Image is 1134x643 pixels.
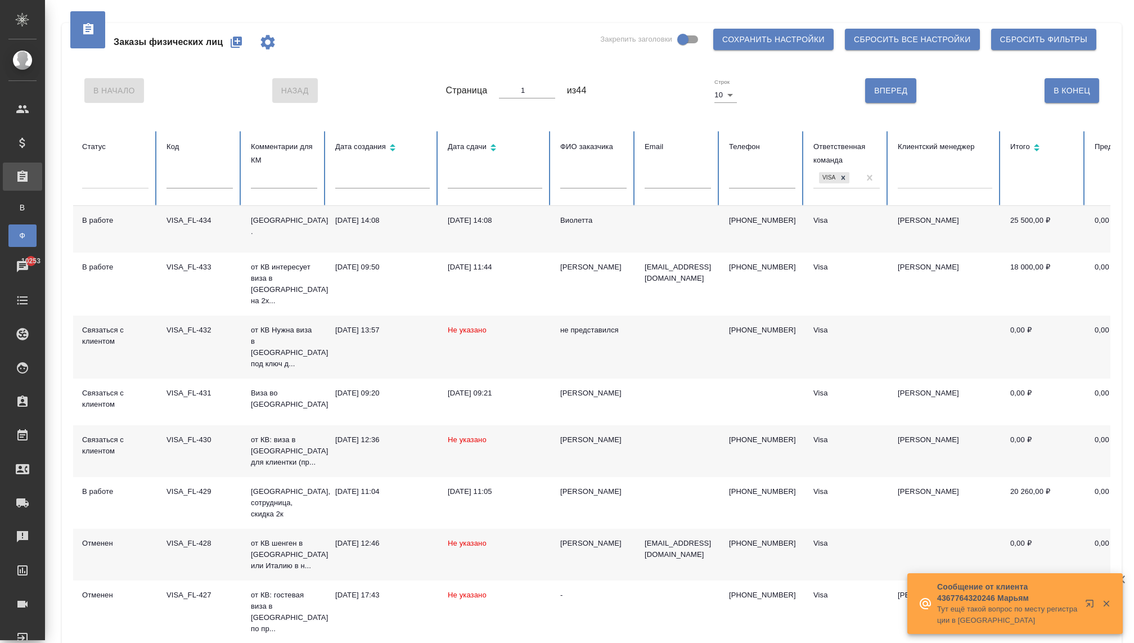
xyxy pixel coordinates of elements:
[729,325,795,336] p: [PHONE_NUMBER]
[729,538,795,549] p: [PHONE_NUMBER]
[1045,78,1099,103] button: В Конец
[166,434,233,446] div: VISA_FL-430
[448,486,542,497] div: [DATE] 11:05
[722,33,825,47] span: Сохранить настройки
[713,29,834,50] button: Сохранить настройки
[898,140,992,154] div: Клиентский менеджер
[889,425,1001,477] td: [PERSON_NAME]
[729,262,795,273] p: [PHONE_NUMBER]
[729,215,795,226] p: [PHONE_NUMBER]
[335,388,430,399] div: [DATE] 09:20
[813,215,880,226] div: Visa
[82,434,148,457] div: Связаться с клиентом
[448,140,542,156] div: Сортировка
[166,590,233,601] div: VISA_FL-427
[813,538,880,549] div: Visa
[645,262,711,284] p: [EMAIL_ADDRESS][DOMAIN_NAME]
[567,84,587,97] span: из 44
[335,538,430,549] div: [DATE] 12:46
[1078,592,1105,619] button: Открыть в новой вкладке
[1001,379,1086,425] td: 0,00 ₽
[845,29,980,50] button: Сбросить все настройки
[560,215,627,226] div: Виолетта
[448,326,487,334] span: Не указано
[114,35,223,49] span: Заказы физических лиц
[560,590,627,601] div: -
[8,224,37,247] a: Ф
[3,253,42,281] a: 10253
[14,202,31,213] span: В
[1001,529,1086,581] td: 0,00 ₽
[14,230,31,241] span: Ф
[251,434,317,468] p: от КВ: виза в [GEOGRAPHIC_DATA] для клиентки (пр...
[560,140,627,154] div: ФИО заказчика
[865,78,916,103] button: Вперед
[889,477,1001,529] td: [PERSON_NAME]
[714,87,737,103] div: 10
[335,486,430,497] div: [DATE] 11:04
[889,253,1001,316] td: [PERSON_NAME]
[82,486,148,497] div: В работе
[82,538,148,549] div: Отменен
[82,388,148,410] div: Связаться с клиентом
[166,325,233,336] div: VISA_FL-432
[448,215,542,226] div: [DATE] 14:08
[251,215,317,237] p: [GEOGRAPHIC_DATA] .
[82,215,148,226] div: В работе
[1001,477,1086,529] td: 20 260,00 ₽
[335,434,430,446] div: [DATE] 12:36
[335,325,430,336] div: [DATE] 13:57
[448,435,487,444] span: Не указано
[251,388,317,410] p: Виза во [GEOGRAPHIC_DATA]
[1054,84,1090,98] span: В Конец
[714,79,730,85] label: Строк
[166,215,233,226] div: VISA_FL-434
[560,486,627,497] div: [PERSON_NAME]
[448,539,487,547] span: Не указано
[645,538,711,560] p: [EMAIL_ADDRESS][DOMAIN_NAME]
[251,486,317,520] p: [GEOGRAPHIC_DATA], сотрудница, скидка 2к
[813,262,880,273] div: Visa
[251,590,317,635] p: от КВ: гостевая виза в [GEOGRAPHIC_DATA] по пр...
[251,325,317,370] p: от КВ Нужна виза в [GEOGRAPHIC_DATA] под ключ д...
[1000,33,1087,47] span: Сбросить фильтры
[560,325,627,336] div: не представился
[874,84,907,98] span: Вперед
[819,172,837,184] div: Visa
[448,262,542,273] div: [DATE] 11:44
[600,34,672,45] span: Закрепить заголовки
[82,590,148,601] div: Отменен
[813,140,880,167] div: Ответственная команда
[335,590,430,601] div: [DATE] 17:43
[82,262,148,273] div: В работе
[251,538,317,572] p: от КВ шенген в [GEOGRAPHIC_DATA] или Италию в н...
[991,29,1096,50] button: Сбросить фильтры
[1001,206,1086,253] td: 25 500,00 ₽
[166,140,233,154] div: Код
[251,262,317,307] p: от КВ интересует виза в [GEOGRAPHIC_DATA] на 2х...
[1095,599,1118,609] button: Закрыть
[889,379,1001,425] td: [PERSON_NAME]
[560,434,627,446] div: [PERSON_NAME]
[729,140,795,154] div: Телефон
[166,538,233,549] div: VISA_FL-428
[1001,425,1086,477] td: 0,00 ₽
[813,434,880,446] div: Visa
[560,538,627,549] div: [PERSON_NAME]
[645,140,711,154] div: Email
[448,388,542,399] div: [DATE] 09:21
[448,591,487,599] span: Не указано
[560,388,627,399] div: [PERSON_NAME]
[335,215,430,226] div: [DATE] 14:08
[560,262,627,273] div: [PERSON_NAME]
[729,590,795,601] p: [PHONE_NUMBER]
[889,206,1001,253] td: [PERSON_NAME]
[937,581,1078,604] p: Сообщение от клиента 4367764320246 Марьям
[937,604,1078,626] p: Тут ещё такой вопрос по месту регистрации в [GEOGRAPHIC_DATA]
[446,84,488,97] span: Страница
[166,486,233,497] div: VISA_FL-429
[251,140,317,167] div: Комментарии для КМ
[166,262,233,273] div: VISA_FL-433
[1001,253,1086,316] td: 18 000,00 ₽
[854,33,971,47] span: Сбросить все настройки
